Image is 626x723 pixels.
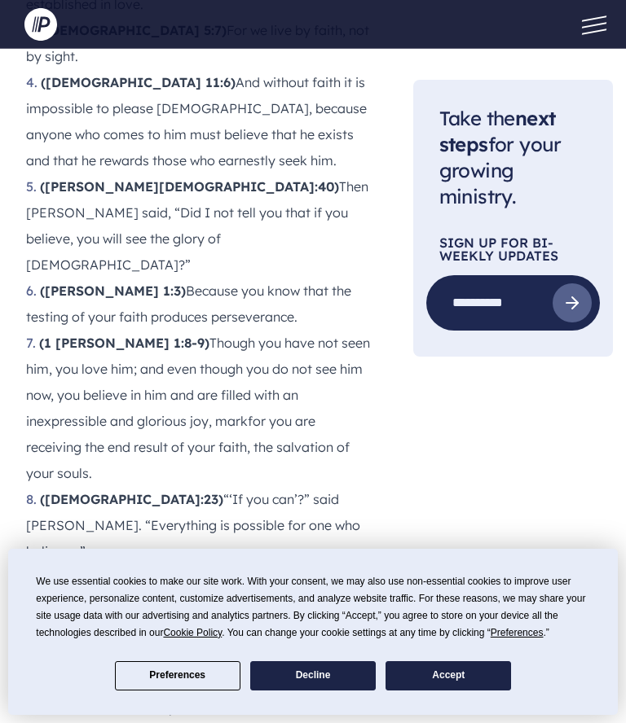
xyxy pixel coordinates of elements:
strong: ([PERSON_NAME] 1:3) [40,283,186,299]
span: next steps [439,106,556,156]
div: We use essential cookies to make our site work. With your consent, we may also use non-essential ... [36,573,589,642]
li: Then [PERSON_NAME] said, “Did I not tell you that if you believe, you will see the glory of [DEMO... [26,173,374,278]
li: Because you know that the testing of your faith produces perseverance. [26,278,374,330]
strong: ([PERSON_NAME][DEMOGRAPHIC_DATA]:40) [40,178,339,195]
li: Though you have not seen him, you love him; and even though you do not see him now, you believe i... [26,330,374,486]
span: Cookie Policy [163,627,222,638]
span: Take the for your growing ministry. [439,106,562,208]
li: And without faith it is impossible to please [DEMOGRAPHIC_DATA], because anyone who comes to him ... [26,69,374,173]
button: Decline [250,661,376,690]
button: Preferences [115,661,240,690]
span: Preferences [491,627,544,638]
p: SIGN UP FOR Bi-Weekly Updates [439,236,587,262]
strong: (1 [PERSON_NAME] 1:8-9) [39,335,209,351]
strong: ([DEMOGRAPHIC_DATA] 11:6) [41,74,236,90]
button: Accept [386,661,511,690]
strong: ([DEMOGRAPHIC_DATA]:23) [40,491,223,507]
div: Cookie Consent Prompt [8,549,618,715]
li: “‘If you can’?” said [PERSON_NAME]. “Everything is possible for one who believes.” [26,486,374,564]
